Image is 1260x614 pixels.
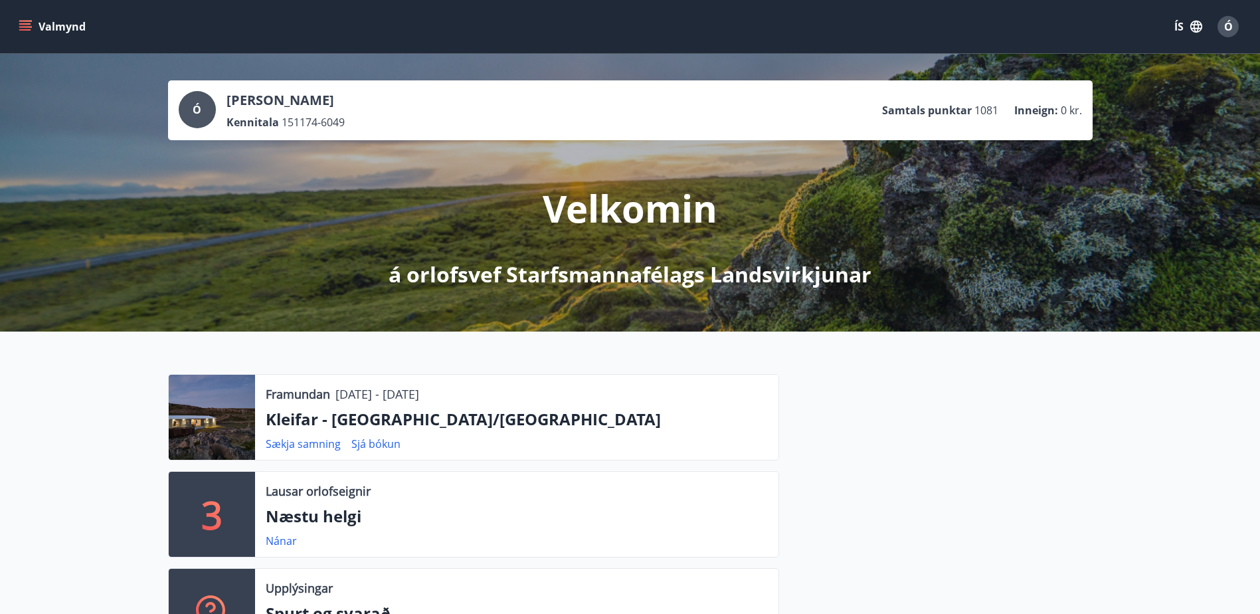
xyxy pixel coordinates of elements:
p: á orlofsvef Starfsmannafélags Landsvirkjunar [389,260,871,289]
span: 0 kr. [1061,103,1082,118]
p: Upplýsingar [266,579,333,597]
p: Inneign : [1014,103,1058,118]
a: Sækja samning [266,437,341,451]
p: Samtals punktar [882,103,972,118]
span: 151174-6049 [282,115,345,130]
button: ÍS [1167,15,1210,39]
span: 1081 [974,103,998,118]
span: Ó [193,102,201,117]
p: Næstu helgi [266,505,768,528]
button: Ó [1212,11,1244,43]
p: Framundan [266,385,330,403]
a: Sjá bókun [351,437,401,451]
p: Velkomin [543,183,717,233]
p: [DATE] - [DATE] [335,385,419,403]
button: menu [16,15,91,39]
p: 3 [201,489,223,540]
p: Kleifar - [GEOGRAPHIC_DATA]/[GEOGRAPHIC_DATA] [266,408,768,431]
a: Nánar [266,534,297,548]
p: Kennitala [226,115,279,130]
span: Ó [1224,19,1233,34]
p: Lausar orlofseignir [266,482,371,500]
p: [PERSON_NAME] [226,91,345,110]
